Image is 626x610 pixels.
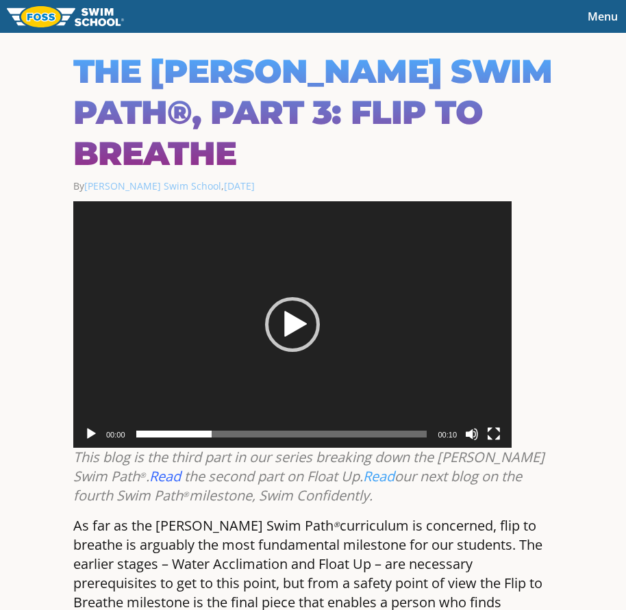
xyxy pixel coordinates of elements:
sup: ® [183,490,189,499]
div: Play [265,297,320,352]
a: Read [149,467,181,485]
sup: ® [140,470,146,480]
button: Fullscreen [487,427,501,441]
span: By [73,179,221,192]
a: [PERSON_NAME] Swim School [84,179,221,192]
a: Read [363,467,395,485]
span: Menu [588,9,618,24]
span: Time Slider [136,431,427,437]
sup: ® [334,520,340,529]
h1: The [PERSON_NAME] Swim Path®, Part 3: Flip to Breathe [73,51,553,174]
span: 00:00 [106,431,125,439]
a: [DATE] [224,179,255,192]
span: , [221,179,255,192]
button: Toggle navigation [579,6,626,27]
div: Video Player [73,201,512,448]
span: 00:10 [438,431,457,439]
img: FOSS Swim School Logo [7,6,124,27]
button: Play [84,427,98,441]
button: Mute [465,427,479,441]
em: This blog is the third part in our series breaking down the [PERSON_NAME] Swim Path . the second ... [73,448,544,505]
